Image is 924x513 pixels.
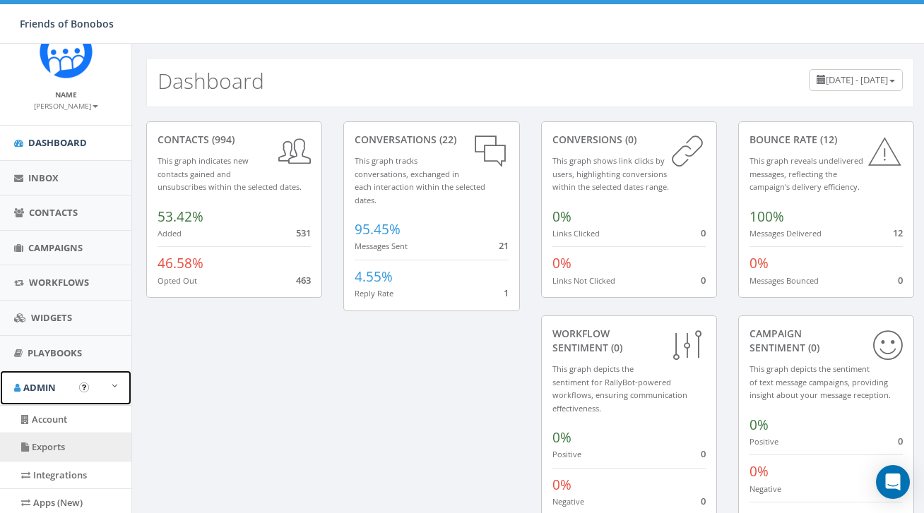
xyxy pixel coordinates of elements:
span: 0% [750,416,769,434]
span: 0% [552,207,571,226]
div: Bounce Rate [750,133,903,147]
small: Opted Out [158,275,197,286]
span: 53.42% [158,207,203,226]
div: contacts [158,133,311,147]
div: Campaign Sentiment [750,327,903,355]
small: This graph depicts the sentiment for RallyBot-powered workflows, ensuring communication effective... [552,363,687,414]
small: Messages Bounced [750,275,819,286]
span: 46.58% [158,254,203,272]
span: 0% [750,462,769,481]
span: (994) [209,133,235,146]
small: This graph indicates new contacts gained and unsubscribes within the selected dates. [158,155,302,192]
h2: Dashboard [158,69,264,92]
span: 0 [898,274,903,286]
span: 0 [898,435,903,447]
small: Name [55,90,77,99]
span: Workflows [29,276,89,289]
span: 0% [552,254,571,272]
div: Workflow Sentiment [552,327,706,355]
span: Admin [23,381,56,394]
div: Open Intercom Messenger [876,465,910,499]
span: 0% [750,254,769,272]
span: 0% [552,428,571,447]
span: Campaigns [28,241,83,254]
span: 0 [701,495,706,507]
small: Positive [552,449,581,459]
span: Playbooks [28,346,82,359]
small: This graph shows link clicks by users, highlighting conversions within the selected dates range. [552,155,669,192]
small: Negative [552,496,584,507]
small: Negative [750,483,781,494]
div: conversations [355,133,508,147]
small: Messages Delivered [750,228,822,239]
span: 531 [296,227,311,239]
span: 21 [499,239,509,252]
small: Links Not Clicked [552,275,615,286]
span: 4.55% [355,267,393,286]
div: conversions [552,133,706,147]
span: 0 [701,227,706,239]
a: [PERSON_NAME] [34,99,98,111]
small: Reply Rate [355,288,393,298]
span: [DATE] - [DATE] [826,73,888,86]
small: Links Clicked [552,228,600,239]
small: Added [158,228,182,239]
span: 0 [701,274,706,286]
span: (0) [622,133,636,146]
span: 0 [701,447,706,460]
span: 1 [504,286,509,299]
span: 95.45% [355,220,401,239]
span: (0) [608,341,622,354]
span: 100% [750,207,784,226]
small: This graph reveals undelivered messages, reflecting the campaign's delivery efficiency. [750,155,863,192]
small: [PERSON_NAME] [34,101,98,111]
span: 12 [893,227,903,239]
small: Messages Sent [355,241,408,251]
span: (22) [437,133,456,146]
small: This graph tracks conversations, exchanged in each interaction within the selected dates. [355,155,485,205]
span: 463 [296,274,311,286]
span: Friends of Bonobos [20,17,114,30]
span: Dashboard [28,136,87,149]
span: (12) [817,133,837,146]
small: Positive [750,436,778,447]
span: 0% [552,476,571,494]
span: Widgets [31,311,72,324]
span: Contacts [29,206,78,219]
small: This graph depicts the sentiment of text message campaigns, providing insight about your message ... [750,363,891,400]
img: Rally_Corp_Icon.png [40,25,93,78]
button: Open In-App Guide [79,382,89,392]
span: (0) [805,341,819,354]
span: Inbox [28,171,59,184]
